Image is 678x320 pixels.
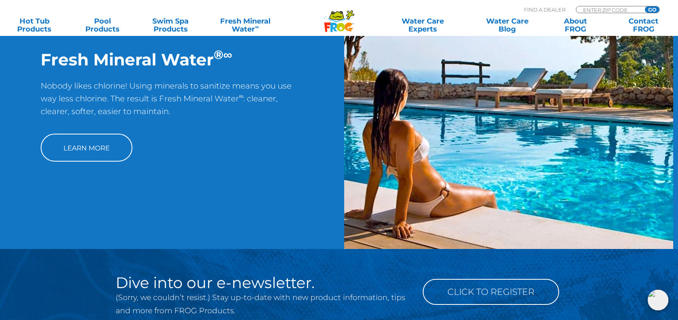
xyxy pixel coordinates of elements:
[239,92,243,100] sup: ∞
[41,49,298,69] h2: Fresh Mineral Water
[76,17,129,33] a: PoolProducts
[214,47,223,62] sup: ®
[524,6,566,13] p: Find A Dealer
[8,17,61,33] a: Hot TubProducts
[116,291,411,317] p: (Sorry, we couldn’t resist.) Stay up-to-date with new product information, tips and more from FRO...
[344,30,673,249] img: img-truth-about-salt-fpo
[481,17,534,33] a: Water CareBlog
[255,24,259,30] sup: ∞
[223,47,232,62] sup: ∞
[212,17,278,33] a: Fresh MineralWater∞
[41,134,132,162] a: Learn More
[144,17,197,33] a: Swim SpaProducts
[116,275,411,291] h2: Dive into our e-newsletter.
[380,17,466,33] a: Water CareExperts
[617,17,670,33] a: ContactFROG
[648,290,668,310] img: openIcon
[645,6,659,13] input: GO
[549,17,602,33] a: AboutFROG
[423,279,559,305] a: Click to Register
[41,79,298,126] p: Nobody likes chlorine! Using minerals to sanitize means you use way less chlorine. The result is ...
[582,6,636,13] input: Zip Code Form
